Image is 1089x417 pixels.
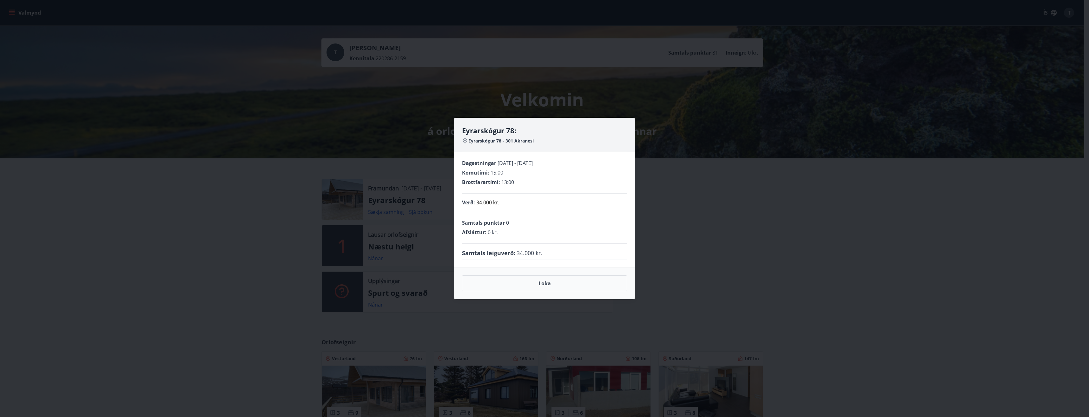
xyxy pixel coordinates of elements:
span: Dagsetningar [462,160,496,167]
span: Verð : [462,199,475,206]
span: 15:00 [491,169,503,176]
span: 13:00 [501,179,514,186]
span: [DATE] - [DATE] [498,160,533,167]
button: Loka [462,275,627,291]
span: Samtals punktar [462,219,505,226]
span: Komutími : [462,169,489,176]
span: Samtals leiguverð : [462,249,515,257]
span: 0 [506,219,509,226]
span: Eyrarskógur 78 - 301 Akranesi [468,138,534,144]
p: 34.000 kr. [476,199,499,206]
span: 0 kr. [488,229,498,236]
span: 34.000 kr. [517,249,542,257]
span: Brottfarartími : [462,179,500,186]
h4: Eyrarskógur 78: [462,126,627,135]
span: Afsláttur : [462,229,486,236]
